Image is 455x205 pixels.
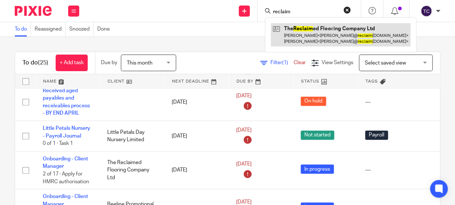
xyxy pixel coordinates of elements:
span: [DATE] [236,128,252,133]
p: Due by [101,59,117,66]
span: Not started [301,131,334,140]
span: Filter [270,60,294,65]
div: --- [365,166,455,174]
span: (1) [282,60,288,65]
span: [DATE] [236,161,252,167]
a: Done [97,22,113,37]
a: Reassigned [35,22,66,37]
td: [DATE] [164,121,229,151]
a: Clear [294,60,306,65]
a: Snoozed [69,22,94,37]
span: Tags [365,79,378,83]
span: View Settings [322,60,353,65]
a: To do [15,22,31,37]
span: This month [127,60,153,66]
a: + Add task [56,55,88,71]
span: Select saved view [365,60,406,66]
span: 0 of 1 · Task 1 [43,141,73,146]
input: Search [272,9,339,15]
td: The Reclaimed Flooring Company Ltd [100,151,164,189]
img: Pixie [15,6,52,16]
span: [DATE] [236,94,252,99]
img: svg%3E [420,5,432,17]
button: Clear [343,6,351,14]
span: [DATE] [236,199,252,205]
span: (25) [38,60,48,66]
span: In progress [301,164,334,174]
span: 2 of 17 · Apply for HMRC authorisation [43,171,89,184]
a: Onboarding - Client Manager [43,156,88,169]
td: Little Petals Day Nursery Limited [100,121,164,151]
span: Payroll [365,131,388,140]
td: [DATE] [164,151,229,189]
h1: To do [22,59,48,67]
div: --- [365,98,455,106]
td: [DATE] [164,83,229,121]
span: On hold [301,97,326,106]
a: Little Petals Nursery - Payroll Journal [43,126,90,138]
